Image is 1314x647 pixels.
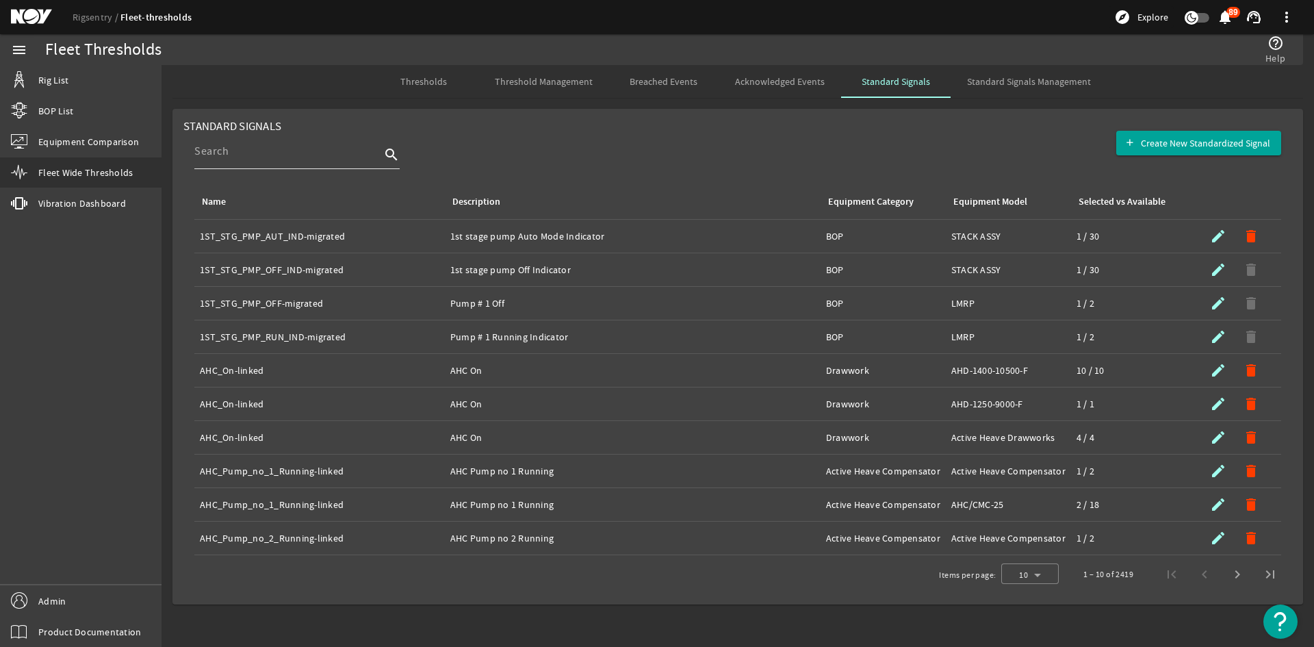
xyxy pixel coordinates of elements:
[1079,194,1165,210] div: Selected vs Available
[1077,364,1191,377] div: 10 / 10
[1077,531,1191,545] div: 1 / 2
[1077,330,1191,344] div: 1 / 2
[450,194,810,210] div: Description
[38,135,139,149] span: Equipment Comparison
[200,229,439,243] div: 1ST_STG_PMP_AUT_IND-migrated
[951,397,1066,411] div: AHD-1250-9000-F
[1083,568,1133,581] div: 1 – 10 of 2419
[1246,9,1262,25] mat-icon: support_agent
[826,431,940,444] div: Drawwork
[826,229,940,243] div: BOP
[951,330,1066,344] div: LMRP
[951,464,1066,478] div: Active Heave Compensator
[450,263,815,277] div: 1st stage pump Off Indicator
[1141,136,1270,150] span: Create New Standardized Signal
[951,263,1066,277] div: STACK ASSY
[1137,10,1168,24] span: Explore
[826,296,940,310] div: BOP
[826,194,935,210] div: Equipment Category
[38,73,68,87] span: Rig List
[1116,131,1281,155] button: Create New Standardized Signal
[826,464,940,478] div: Active Heave Compensator
[200,397,439,411] div: AHC_On-linked
[120,11,192,24] a: Fleet-thresholds
[450,431,815,444] div: AHC On
[45,43,162,57] div: Fleet Thresholds
[1217,9,1233,25] mat-icon: notifications
[450,397,815,411] div: AHC On
[630,77,697,86] span: Breached Events
[202,194,226,210] div: Name
[951,364,1066,377] div: AHD-1400-10500-F
[826,263,940,277] div: BOP
[452,194,500,210] div: Description
[1267,35,1284,51] mat-icon: help_outline
[200,330,439,344] div: 1ST_STG_PMP_RUN_IND-migrated
[939,568,996,582] div: Items per page:
[1218,10,1232,25] button: 89
[1263,605,1298,639] button: Open Resource Center
[200,464,439,478] div: AHC_Pump_no_1_Running-linked
[1077,229,1191,243] div: 1 / 30
[1265,51,1285,65] span: Help
[450,531,815,545] div: AHC Pump no 2 Running
[1077,498,1191,511] div: 2 / 18
[1077,464,1191,478] div: 1 / 2
[200,194,434,210] div: Name
[953,194,1027,210] div: Equipment Model
[1114,9,1131,25] mat-icon: explore
[828,194,914,210] div: Equipment Category
[967,77,1091,86] span: Standard Signals Management
[450,229,815,243] div: 1st stage pump Auto Mode Indicator
[450,464,815,478] div: AHC Pump no 1 Running
[450,364,815,377] div: AHC On
[1077,431,1191,444] div: 4 / 4
[200,296,439,310] div: 1ST_STG_PMP_OFF-migrated
[862,77,930,86] span: Standard Signals
[183,119,281,134] span: Standard Signals
[951,431,1066,444] div: Active Heave Drawworks
[951,296,1066,310] div: LMRP
[826,364,940,377] div: Drawwork
[200,364,439,377] div: AHC_On-linked
[73,11,120,23] a: Rigsentry
[38,625,141,639] span: Product Documentation
[951,229,1066,243] div: STACK ASSY
[38,594,66,608] span: Admin
[194,143,381,160] input: Search
[1221,558,1254,591] button: Next page
[38,196,126,210] span: Vibration Dashboard
[826,330,940,344] div: BOP
[826,498,940,511] div: Active Heave Compensator
[450,498,815,511] div: AHC Pump no 1 Running
[11,195,27,212] mat-icon: vibration
[951,531,1066,545] div: Active Heave Compensator
[826,397,940,411] div: Drawwork
[200,498,439,511] div: AHC_Pump_no_1_Running-linked
[1077,296,1191,310] div: 1 / 2
[11,42,27,58] mat-icon: menu
[38,166,133,179] span: Fleet Wide Thresholds
[450,330,815,344] div: Pump # 1 Running Indicator
[200,531,439,545] div: AHC_Pump_no_2_Running-linked
[735,77,825,86] span: Acknowledged Events
[1077,397,1191,411] div: 1 / 1
[1254,558,1287,591] button: Last page
[495,77,593,86] span: Threshold Management
[1109,6,1174,28] button: Explore
[1077,263,1191,277] div: 1 / 30
[200,263,439,277] div: 1ST_STG_PMP_OFF_IND-migrated
[1270,1,1303,34] button: more_vert
[400,77,447,86] span: Thresholds
[450,296,815,310] div: Pump # 1 Off
[826,531,940,545] div: Active Heave Compensator
[951,498,1066,511] div: AHC/CMC-25
[200,431,439,444] div: AHC_On-linked
[38,104,73,118] span: BOP List
[383,147,400,163] i: search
